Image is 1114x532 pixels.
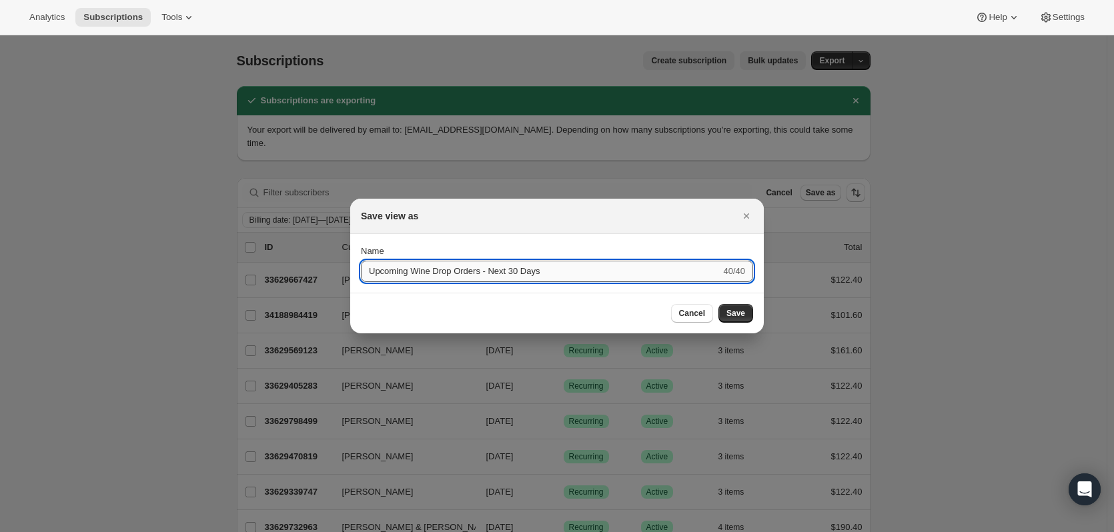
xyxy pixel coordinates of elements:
span: Cancel [679,308,705,319]
div: Open Intercom Messenger [1069,473,1101,505]
span: Settings [1053,12,1085,23]
button: Cancel [671,304,713,323]
button: Settings [1031,8,1093,27]
span: Subscriptions [83,12,143,23]
span: Help [989,12,1007,23]
span: Tools [161,12,182,23]
button: Tools [153,8,203,27]
button: Close [737,207,756,225]
button: Save [718,304,753,323]
span: Save [726,308,745,319]
button: Analytics [21,8,73,27]
span: Name [361,246,384,256]
h2: Save view as [361,209,418,223]
button: Subscriptions [75,8,151,27]
span: Analytics [29,12,65,23]
button: Help [967,8,1028,27]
